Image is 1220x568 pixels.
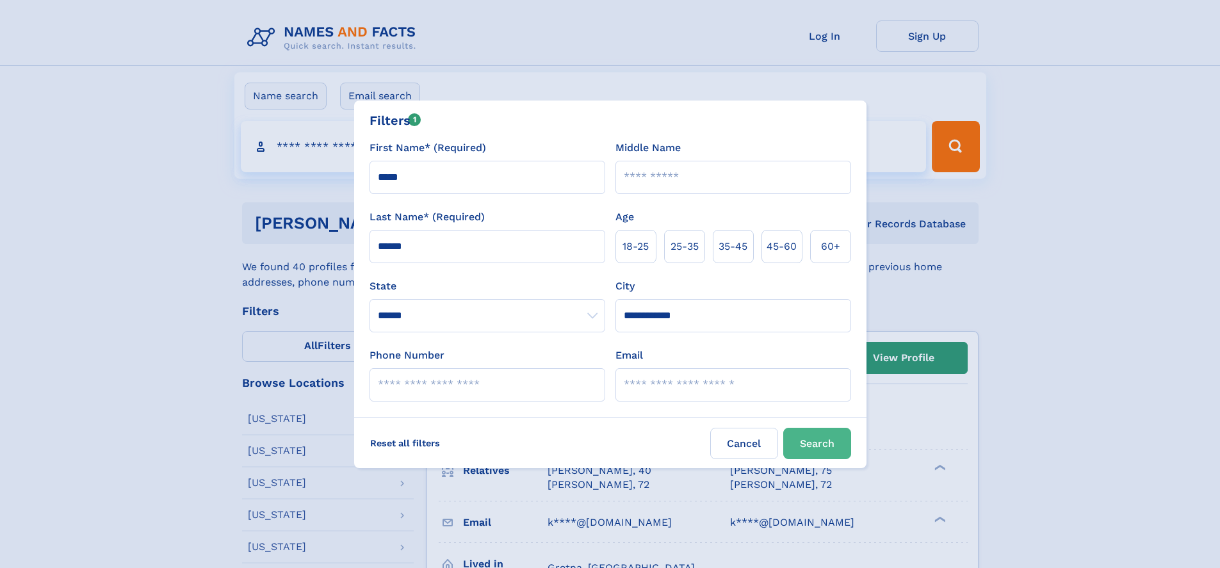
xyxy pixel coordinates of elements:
[362,428,448,458] label: Reset all filters
[710,428,778,459] label: Cancel
[671,239,699,254] span: 25‑35
[615,279,635,294] label: City
[615,140,681,156] label: Middle Name
[370,348,444,363] label: Phone Number
[370,140,486,156] label: First Name* (Required)
[622,239,649,254] span: 18‑25
[615,209,634,225] label: Age
[615,348,643,363] label: Email
[370,279,605,294] label: State
[821,239,840,254] span: 60+
[370,209,485,225] label: Last Name* (Required)
[719,239,747,254] span: 35‑45
[783,428,851,459] button: Search
[767,239,797,254] span: 45‑60
[370,111,421,130] div: Filters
